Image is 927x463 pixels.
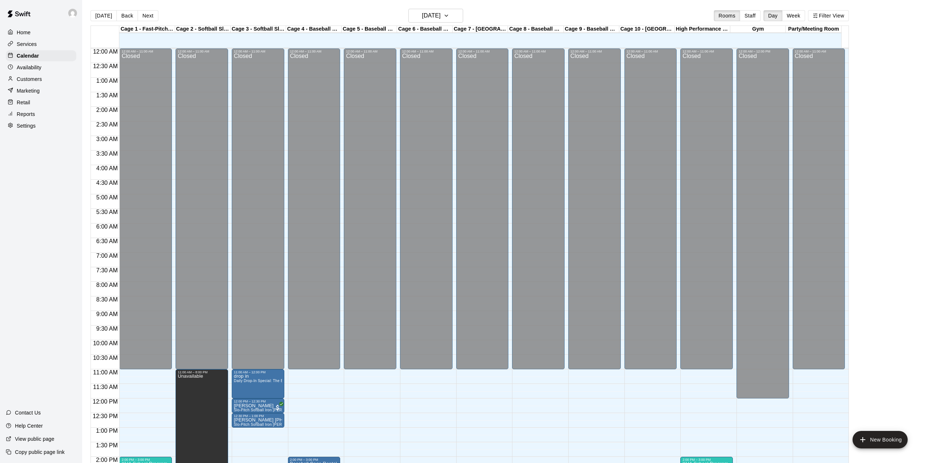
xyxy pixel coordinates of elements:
[234,400,282,403] div: 12:00 PM – 12:30 PM
[344,48,396,369] div: 12:00 AM – 11:00 AM: Closed
[95,165,120,171] span: 4:00 AM
[91,10,117,21] button: [DATE]
[232,413,284,428] div: 12:30 PM – 1:00 PM: John 416 821 0608
[234,414,282,418] div: 12:30 PM – 1:00 PM
[514,50,562,53] div: 12:00 AM – 11:00 AM
[739,50,787,53] div: 12:00 AM – 12:00 PM
[119,26,175,33] div: Cage 1 - Fast-Pitch Machine and Automatic Baseball Hack Attack Pitching Machine
[68,9,77,17] img: Joe Florio
[6,109,76,120] div: Reports
[91,48,120,55] span: 12:00 AM
[408,9,463,23] button: [DATE]
[6,50,76,61] a: Calendar
[6,97,76,108] a: Retail
[6,120,76,131] a: Settings
[232,369,284,398] div: 11:00 AM – 12:00 PM: drop in
[6,39,76,50] a: Services
[17,87,40,94] p: Marketing
[6,74,76,85] a: Customers
[397,26,453,33] div: Cage 6 - Baseball Pitching Machine
[17,52,39,59] p: Calendar
[232,398,284,413] div: 12:00 PM – 12:30 PM: Sohail Okadia
[274,404,281,411] span: All customers have paid
[91,369,120,376] span: 11:00 AM
[95,136,120,142] span: 3:00 AM
[95,311,120,317] span: 9:00 AM
[94,442,120,448] span: 1:30 PM
[95,326,120,332] span: 9:30 AM
[95,180,120,186] span: 4:30 AM
[95,296,120,303] span: 8:30 AM
[6,27,76,38] a: Home
[782,10,805,21] button: Week
[234,50,282,53] div: 12:00 AM – 11:00 AM
[6,85,76,96] a: Marketing
[512,48,565,369] div: 12:00 AM – 11:00 AM: Closed
[682,50,731,53] div: 12:00 AM – 11:00 AM
[17,110,35,118] p: Reports
[176,48,228,369] div: 12:00 AM – 11:00 AM: Closed
[570,53,619,372] div: Closed
[627,50,675,53] div: 12:00 AM – 11:00 AM
[91,413,119,419] span: 12:30 PM
[453,26,508,33] div: Cage 7 - [GEOGRAPHIC_DATA]
[342,26,397,33] div: Cage 5 - Baseball Pitching Machine
[122,50,170,53] div: 12:00 AM – 11:00 AM
[95,253,120,259] span: 7:00 AM
[17,99,30,106] p: Retail
[6,62,76,73] a: Availability
[178,370,226,374] div: 11:00 AM – 8:00 PM
[15,409,41,416] p: Contact Us
[95,151,120,157] span: 3:30 AM
[402,53,450,372] div: Closed
[138,10,158,21] button: Next
[400,48,453,369] div: 12:00 AM – 11:00 AM: Closed
[116,10,138,21] button: Back
[458,50,507,53] div: 12:00 AM – 11:00 AM
[290,50,338,53] div: 12:00 AM – 11:00 AM
[17,40,37,48] p: Services
[95,238,120,244] span: 6:30 AM
[234,408,374,412] span: Slo-Pitch Softball Iron [PERSON_NAME] Machine - Cage 2 (4 People Maximum!)
[568,48,621,369] div: 12:00 AM – 11:00 AM: Closed
[119,48,172,369] div: 12:00 AM – 11:00 AM: Closed
[682,458,731,462] div: 2:00 PM – 3:00 PM
[346,50,394,53] div: 12:00 AM – 11:00 AM
[680,48,733,369] div: 12:00 AM – 11:00 AM: Closed
[402,50,450,53] div: 12:00 AM – 11:00 AM
[17,75,42,83] p: Customers
[456,48,509,369] div: 12:00 AM – 11:00 AM: Closed
[422,11,441,21] h6: [DATE]
[95,92,120,98] span: 1:30 AM
[95,78,120,84] span: 1:00 AM
[94,428,120,434] span: 1:00 PM
[95,282,120,288] span: 8:00 AM
[15,422,43,429] p: Help Center
[786,26,841,33] div: Party/Meeting Room
[763,10,782,21] button: Day
[122,53,170,372] div: Closed
[231,26,286,33] div: Cage 3 - Softball Slo-pitch Iron [PERSON_NAME] & Baseball Pitching Machine
[290,458,338,462] div: 2:00 PM – 3:00 PM
[91,340,120,346] span: 10:00 AM
[682,53,731,372] div: Closed
[178,53,226,372] div: Closed
[288,48,341,369] div: 12:00 AM – 11:00 AM: Closed
[458,53,507,372] div: Closed
[91,398,119,405] span: 12:00 PM
[795,53,843,372] div: Closed
[714,10,740,21] button: Rooms
[346,53,394,372] div: Closed
[740,10,761,21] button: Staff
[290,53,338,372] div: Closed
[17,122,36,129] p: Settings
[17,29,31,36] p: Home
[175,26,231,33] div: Cage 2 - Softball Slo-pitch Iron [PERSON_NAME] & Hack Attack Baseball Pitching Machine
[853,431,908,448] button: add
